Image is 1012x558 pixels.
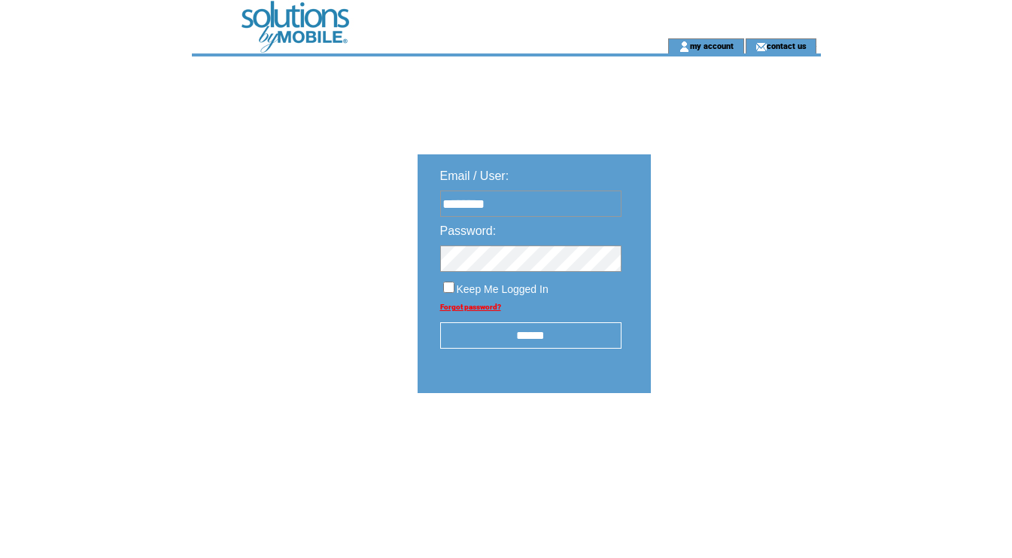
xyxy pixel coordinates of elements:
[679,41,690,53] img: account_icon.gif;jsessionid=E5E0D76EC12BF6F8F1B5C49F0A868B47
[440,303,501,311] a: Forgot password?
[457,283,549,295] span: Keep Me Logged In
[694,431,770,450] img: transparent.png;jsessionid=E5E0D76EC12BF6F8F1B5C49F0A868B47
[440,169,509,182] span: Email / User:
[440,224,497,237] span: Password:
[767,41,807,50] a: contact us
[755,41,767,53] img: contact_us_icon.gif;jsessionid=E5E0D76EC12BF6F8F1B5C49F0A868B47
[690,41,734,50] a: my account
